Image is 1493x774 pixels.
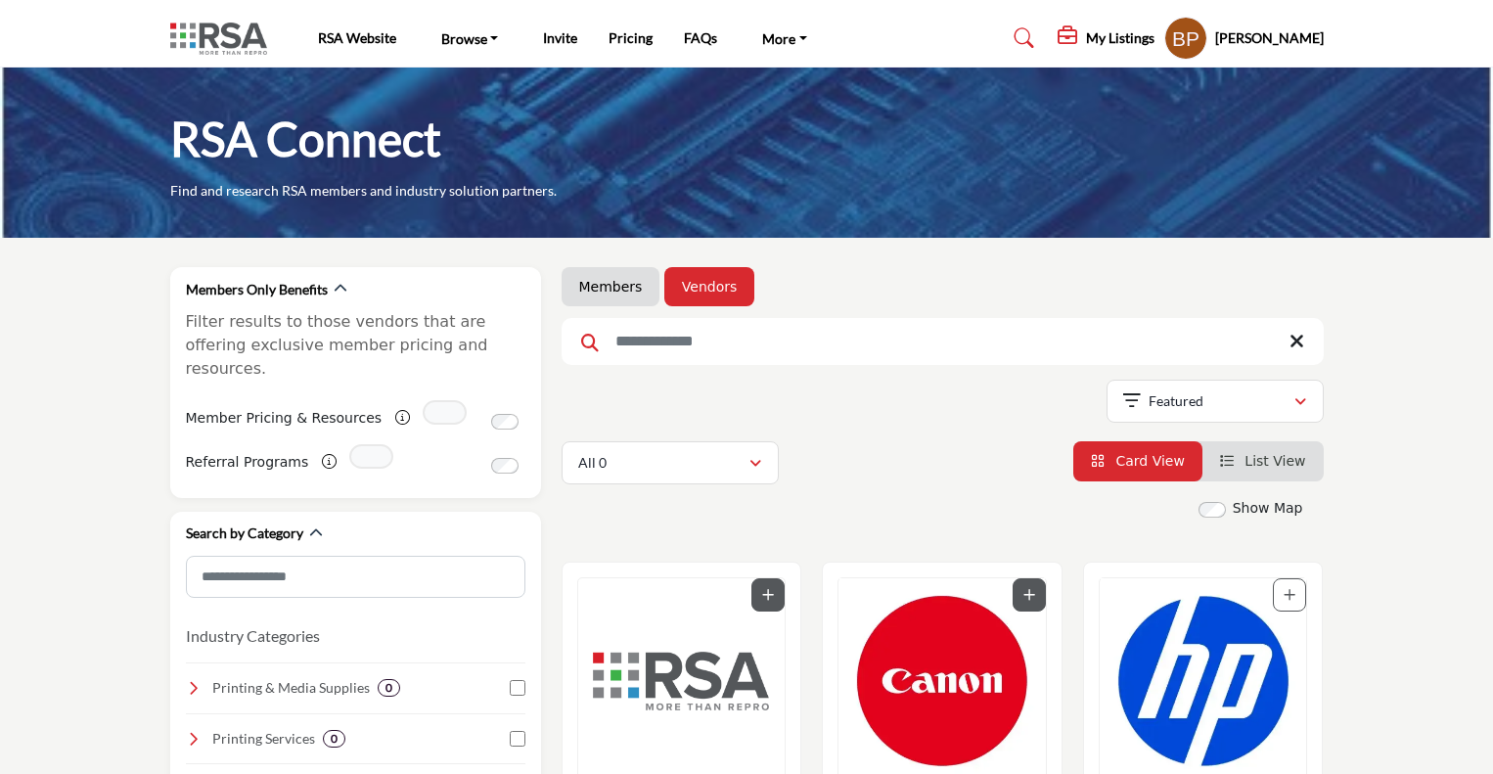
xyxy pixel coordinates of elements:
h4: Printing Services: Professional printing solutions, including large-format, digital, and offset p... [212,729,315,749]
p: Find and research RSA members and industry solution partners. [170,181,557,201]
div: 0 Results For Printing & Media Supplies [378,679,400,697]
a: Pricing [609,29,653,46]
li: List View [1202,441,1324,481]
input: Select Printing Services checkbox [510,731,525,747]
input: Select Printing & Media Supplies checkbox [510,680,525,696]
h4: Printing & Media Supplies: A wide range of high-quality paper, films, inks, and specialty materia... [212,678,370,698]
h2: Members Only Benefits [186,280,328,299]
a: FAQs [684,29,717,46]
h5: [PERSON_NAME] [1215,28,1324,48]
button: Featured [1107,380,1324,423]
h5: My Listings [1086,29,1154,47]
button: All 0 [562,441,779,484]
input: Search Keyword [562,318,1324,365]
a: Members [579,277,643,296]
input: Search Category [186,556,525,598]
button: Show hide supplier dropdown [1164,17,1207,60]
p: Filter results to those vendors that are offering exclusive member pricing and resources. [186,310,525,381]
p: All 0 [578,453,607,473]
div: My Listings [1058,26,1154,50]
b: 0 [331,732,338,746]
a: Vendors [682,277,737,296]
a: RSA Website [318,29,396,46]
label: Referral Programs [186,445,309,479]
input: Switch to Referral Programs [491,458,519,474]
img: Site Logo [170,23,277,55]
input: Switch to Member Pricing & Resources [491,414,519,430]
a: Add To List [1284,587,1295,603]
a: More [748,24,821,52]
label: Member Pricing & Resources [186,401,383,435]
a: Browse [428,24,513,52]
a: Add To List [762,587,774,603]
a: View List [1220,453,1306,469]
span: Card View [1115,453,1184,469]
label: Show Map [1233,498,1303,519]
p: Featured [1149,391,1203,411]
span: List View [1244,453,1305,469]
li: Card View [1073,441,1202,481]
a: Search [995,23,1047,54]
a: Add To List [1023,587,1035,603]
button: Industry Categories [186,624,320,648]
h1: RSA Connect [170,109,441,169]
a: View Card [1091,453,1185,469]
h2: Search by Category [186,524,303,543]
a: Invite [543,29,577,46]
b: 0 [385,681,392,695]
div: 0 Results For Printing Services [323,730,345,748]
